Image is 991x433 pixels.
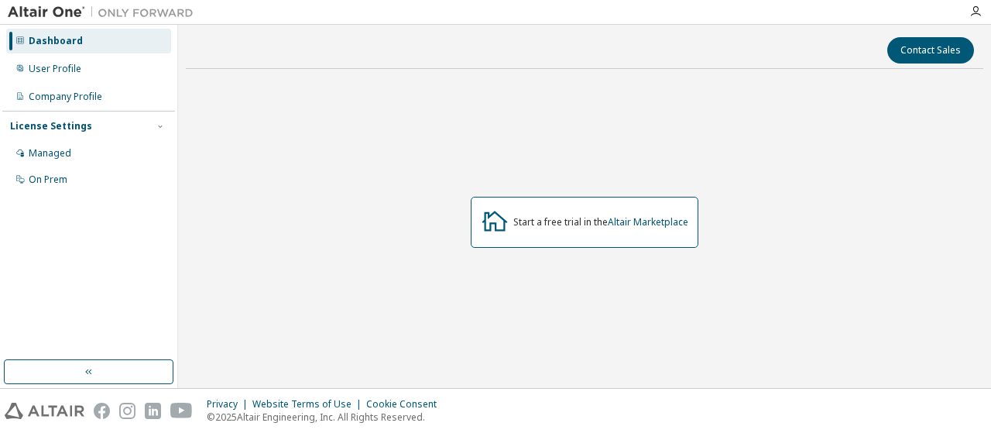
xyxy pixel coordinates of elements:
a: Altair Marketplace [608,215,688,229]
button: Contact Sales [887,37,974,64]
img: altair_logo.svg [5,403,84,419]
div: Dashboard [29,35,83,47]
div: License Settings [10,120,92,132]
div: On Prem [29,174,67,186]
p: © 2025 Altair Engineering, Inc. All Rights Reserved. [207,411,446,424]
div: User Profile [29,63,81,75]
img: youtube.svg [170,403,193,419]
div: Privacy [207,398,252,411]
div: Cookie Consent [366,398,446,411]
div: Website Terms of Use [252,398,366,411]
img: Altair One [8,5,201,20]
div: Start a free trial in the [513,216,688,229]
img: instagram.svg [119,403,135,419]
div: Managed [29,147,71,160]
img: linkedin.svg [145,403,161,419]
div: Company Profile [29,91,102,103]
img: facebook.svg [94,403,110,419]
